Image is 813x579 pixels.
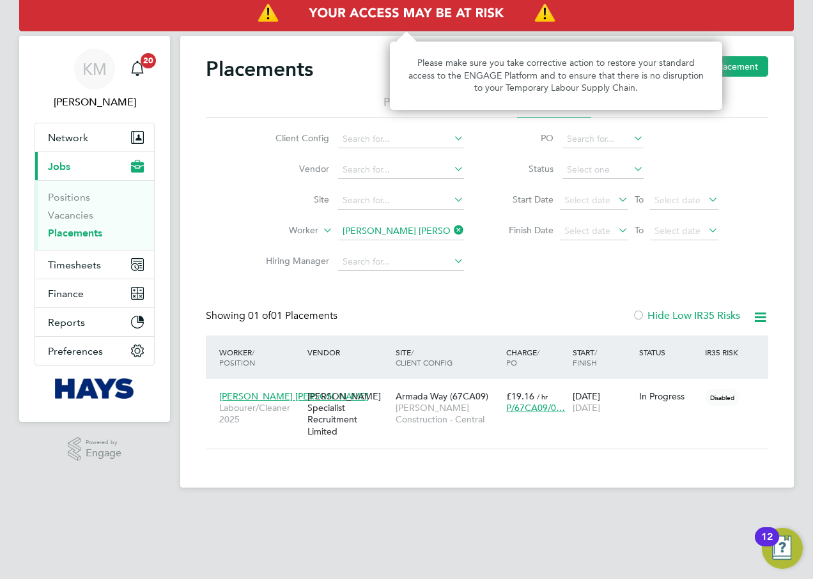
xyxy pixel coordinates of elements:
[245,224,318,237] label: Worker
[705,389,739,406] span: Disabled
[573,347,597,367] span: / Finish
[506,347,539,367] span: / PO
[256,194,329,205] label: Site
[506,402,565,413] span: P/67CA09/0…
[256,163,329,174] label: Vendor
[48,132,88,144] span: Network
[573,402,600,413] span: [DATE]
[496,224,554,236] label: Finish Date
[654,194,701,206] span: Select date
[654,225,701,236] span: Select date
[338,253,464,271] input: Search for...
[48,259,101,271] span: Timesheets
[506,390,534,402] span: £19.16
[86,448,121,459] span: Engage
[48,209,93,221] a: Vacancies
[35,95,155,110] span: Katie McPherson
[35,49,155,110] a: Go to account details
[562,130,644,148] input: Search for...
[256,132,329,144] label: Client Config
[141,53,156,68] span: 20
[405,57,707,95] p: Please make sure you take corrective action to restore your standard access to the ENGAGE Platfor...
[55,378,135,399] img: hays-logo-retina.png
[219,402,301,425] span: Labourer/Cleaner 2025
[496,132,554,144] label: PO
[216,341,304,374] div: Worker
[48,316,85,328] span: Reports
[632,309,740,322] label: Hide Low IR35 Risks
[636,341,702,364] div: Status
[19,36,170,422] nav: Main navigation
[537,392,548,401] span: / hr
[304,384,392,444] div: [PERSON_NAME] Specialist Recruitment Limited
[82,61,107,77] span: KM
[569,384,636,420] div: [DATE]
[256,255,329,266] label: Hiring Manager
[48,160,70,173] span: Jobs
[48,345,103,357] span: Preferences
[564,225,610,236] span: Select date
[48,227,102,239] a: Placements
[639,390,699,402] div: In Progress
[86,437,121,448] span: Powered by
[338,222,464,240] input: Search for...
[206,309,340,323] div: Showing
[392,341,503,374] div: Site
[396,347,453,367] span: / Client Config
[219,347,255,367] span: / Position
[396,402,500,425] span: [PERSON_NAME] Construction - Central
[338,161,464,179] input: Search for...
[762,528,803,569] button: Open Resource Center, 12 new notifications
[702,341,746,364] div: IR35 Risk
[206,56,313,82] h2: Placements
[48,288,84,300] span: Finance
[248,309,337,322] span: 01 Placements
[219,390,369,402] span: [PERSON_NAME] [PERSON_NAME]
[390,42,722,110] div: Access At Risk
[761,537,773,553] div: 12
[564,194,610,206] span: Select date
[569,341,636,374] div: Start
[631,222,647,238] span: To
[48,191,90,203] a: Positions
[338,130,464,148] input: Search for...
[35,378,155,399] a: Go to home page
[248,309,271,322] span: 01 of
[496,163,554,174] label: Status
[304,341,392,364] div: Vendor
[503,341,569,374] div: Charge
[338,192,464,210] input: Search for...
[396,390,488,402] span: Armada Way (67CA09)
[562,161,644,179] input: Select one
[631,191,647,208] span: To
[383,95,485,118] li: Placements I Follow
[496,194,554,205] label: Start Date
[684,56,768,77] button: New Placement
